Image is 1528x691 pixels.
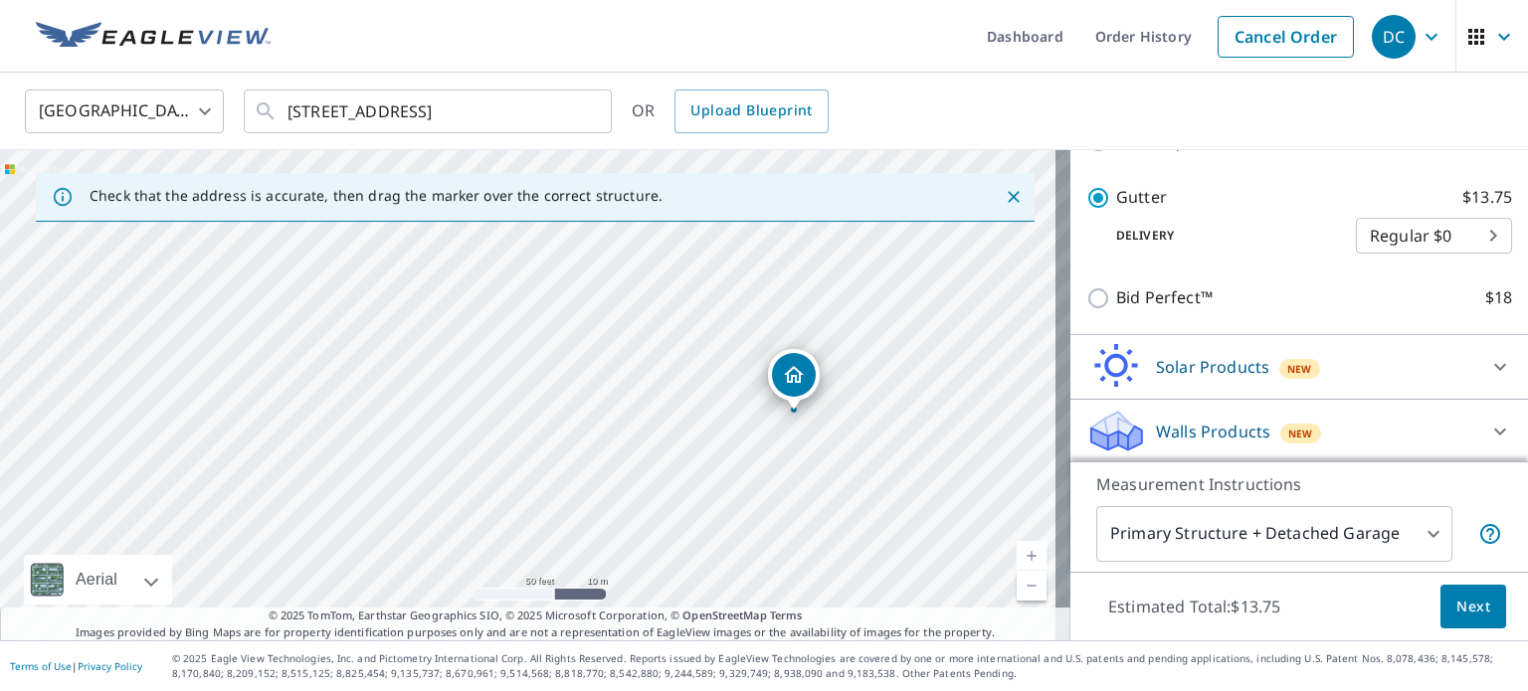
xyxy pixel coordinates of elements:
p: Estimated Total: $13.75 [1092,585,1296,628]
div: Walls ProductsNew [1086,408,1512,455]
p: $18 [1485,285,1512,310]
p: Walls Products [1156,420,1270,443]
a: Terms of Use [10,659,72,673]
button: Close [1001,184,1027,210]
a: Current Level 19, Zoom Out [1017,571,1047,601]
a: Current Level 19, Zoom In [1017,541,1047,571]
span: Your report will include the primary structure and a detached garage if one exists. [1478,522,1502,546]
span: Upload Blueprint [690,98,812,123]
a: Cancel Order [1218,16,1354,58]
a: Privacy Policy [78,659,142,673]
button: Next [1440,585,1506,629]
p: Solar Products [1156,355,1269,379]
div: OR [632,89,829,133]
div: Solar ProductsNew [1086,343,1512,391]
a: Terms [770,607,803,622]
div: Aerial [70,555,123,605]
p: | [10,660,142,672]
p: Check that the address is accurate, then drag the marker over the correct structure. [90,187,663,205]
div: Aerial [24,555,172,605]
div: Dropped pin, building 1, Residential property, 4707 GALENA ST EAST KOOTENAY BC V0B2L2 [768,349,820,411]
input: Search by address or latitude-longitude [287,84,571,139]
p: Bid Perfect™ [1116,285,1213,310]
p: Measurement Instructions [1096,472,1502,496]
span: New [1287,361,1312,377]
div: Regular $0 [1356,208,1512,263]
span: © 2025 TomTom, Earthstar Geographics SIO, © 2025 Microsoft Corporation, © [269,607,803,624]
a: Upload Blueprint [674,89,828,133]
div: [GEOGRAPHIC_DATA] [25,84,224,139]
a: OpenStreetMap [682,607,766,622]
div: Primary Structure + Detached Garage [1096,506,1452,562]
p: $13.75 [1462,185,1512,210]
p: Delivery [1086,227,1356,245]
span: New [1288,426,1313,441]
div: DC [1372,15,1416,59]
p: © 2025 Eagle View Technologies, Inc. and Pictometry International Corp. All Rights Reserved. Repo... [172,651,1518,681]
p: Gutter [1116,185,1167,210]
span: Next [1456,595,1490,619]
img: EV Logo [36,22,271,52]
